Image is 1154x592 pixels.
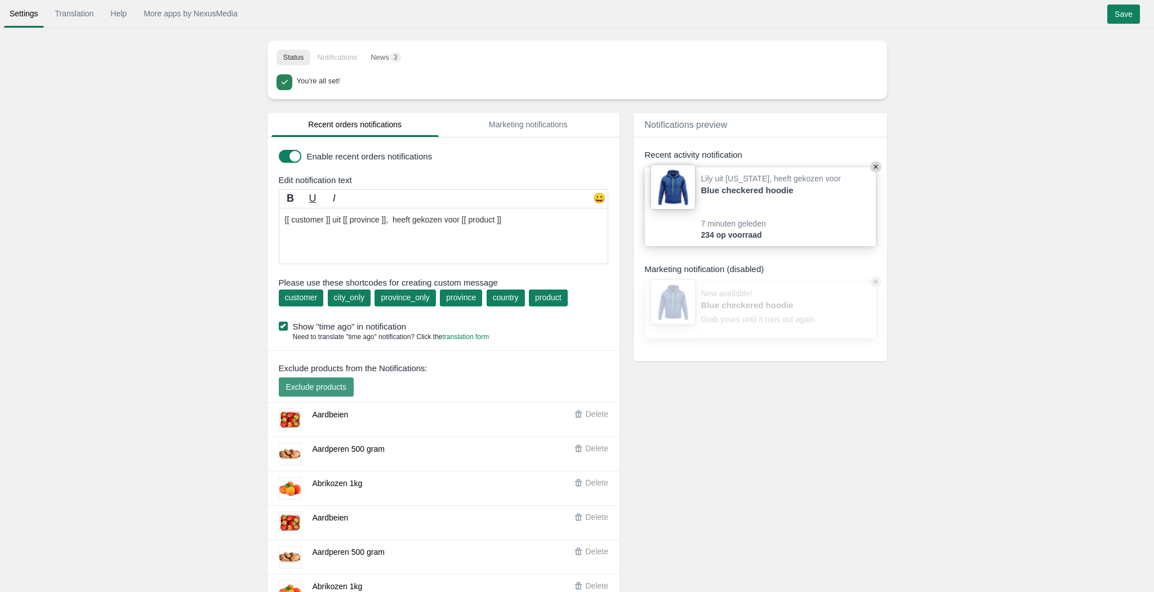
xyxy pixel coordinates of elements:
[313,582,363,591] a: Abrikozen 1kg
[443,333,489,341] a: translation form
[313,548,385,557] a: Aardperen 500 gram
[645,120,728,130] span: Notifications preview
[279,408,301,431] img: Aardbeien
[574,511,614,523] button: Delete
[701,184,819,196] a: Blue checkered hoodie
[271,113,439,137] a: Recent orders notifications
[535,292,562,303] div: product
[574,477,614,489] button: Delete
[285,292,318,303] div: customer
[297,74,875,87] div: You're all set!
[279,443,301,465] img: Aardperen 500 gram
[586,513,608,522] span: Delete
[286,382,346,391] span: Exclude products
[650,164,696,210] img: 80x80_sample.jpg
[574,546,614,558] button: Delete
[701,288,819,333] div: Now available! Grab yours until it runs out again
[701,229,762,241] span: 234 op voorraad
[1107,5,1140,24] input: Save
[279,332,489,342] div: Need to translate "time ago" notification? Click the
[591,192,608,208] div: 😀
[586,409,608,419] span: Delete
[586,547,608,556] span: Delete
[650,279,696,324] img: 80x80_sample.jpg
[279,546,301,568] img: Aardperen 500 gram
[364,50,408,65] button: News3
[701,173,841,218] div: Lily uit [US_STATE], heeft gekozen voor
[279,208,608,264] textarea: [[ customer ]] uit [[ province ]], heeft gekozen voor [[ product ]]
[334,292,364,303] div: city_only
[309,193,316,204] u: U
[287,193,294,204] b: B
[444,113,612,137] a: Marketing notifications
[279,321,614,332] label: Show "time ago" in notification
[277,50,311,65] button: Status
[50,3,100,24] a: Translation
[574,580,614,592] button: Delete
[645,149,876,161] div: Recent activity notification
[701,218,777,229] span: 7 minuten geleden
[586,581,608,590] span: Delete
[279,377,354,397] button: Exclude products
[586,478,608,487] span: Delete
[279,362,427,374] span: Exclude products from the Notifications:
[389,52,402,63] span: 3
[446,292,476,303] div: province
[313,444,385,453] a: Aardperen 500 gram
[313,479,363,488] a: Abrikozen 1kg
[313,410,349,419] a: Aardbeien
[574,408,614,420] button: Delete
[4,3,44,24] a: Settings
[313,513,349,522] a: Aardbeien
[138,3,243,24] a: More apps by NexusMedia
[493,292,519,303] div: country
[381,292,429,303] div: province_only
[279,477,301,500] img: Abrikozen 1kg
[333,193,336,204] i: I
[105,3,132,24] a: Help
[701,299,819,311] a: Blue checkered hoodie
[279,511,301,534] img: Aardbeien
[279,277,608,288] span: Please use these shortcodes for creating custom message
[574,443,614,455] button: Delete
[586,444,608,453] span: Delete
[270,174,622,186] div: Edit notification text
[307,150,605,162] label: Enable recent orders notifications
